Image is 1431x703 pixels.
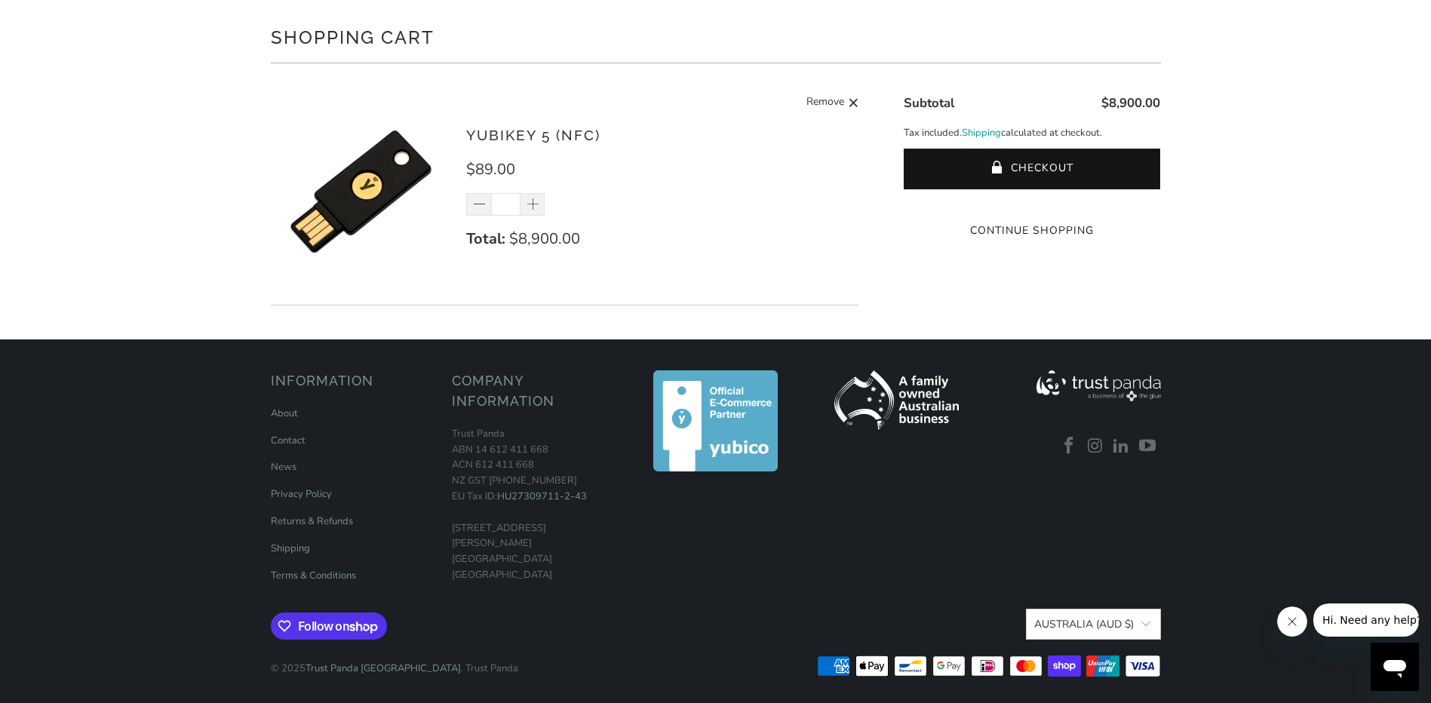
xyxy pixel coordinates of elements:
span: $89.00 [466,159,515,180]
iframe: Message from company [1313,603,1419,637]
a: Trust Panda Australia on LinkedIn [1110,437,1133,456]
a: Returns & Refunds [271,514,353,528]
button: Australia (AUD $) [1026,609,1160,640]
a: Shipping [271,542,310,555]
a: About [271,407,298,420]
strong: Total: [466,229,505,249]
a: Terms & Conditions [271,569,356,582]
p: Tax included. calculated at checkout. [904,125,1160,141]
span: Hi. Need any help? [9,11,109,23]
a: YubiKey 5 (NFC) [466,127,600,143]
a: News [271,460,296,474]
a: Trust Panda Australia on Instagram [1084,437,1107,456]
a: Privacy Policy [271,487,332,501]
a: Trust Panda [GEOGRAPHIC_DATA] [306,662,461,675]
span: Subtotal [904,94,954,112]
iframe: Button to launch messaging window [1371,643,1419,691]
span: $8,900.00 [1101,94,1160,112]
button: Checkout [904,149,1160,189]
iframe: Close message [1277,606,1307,637]
p: Trust Panda ABN 14 612 411 668 ACN 612 411 668 NZ GST [PHONE_NUMBER] EU Tax ID: [STREET_ADDRESS][... [452,426,618,583]
a: Remove [806,94,859,112]
h1: Shopping Cart [271,21,1161,51]
a: Continue Shopping [904,223,1160,239]
a: Trust Panda Australia on Facebook [1058,437,1081,456]
img: YubiKey 5 (NFC) [271,101,452,282]
a: Shipping [962,125,1001,141]
span: $8,900.00 [509,229,580,249]
p: © 2025 . Trust Panda [271,646,518,677]
span: Remove [806,94,844,112]
a: HU27309711-2-43 [497,490,587,503]
a: Trust Panda Australia on YouTube [1137,437,1159,456]
a: Contact [271,434,306,447]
